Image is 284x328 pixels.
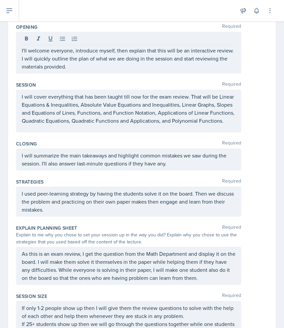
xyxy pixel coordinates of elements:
label: Session [16,82,36,88]
p: If only 1-2 people show up then I will give them the review questions to solve with the help of e... [22,304,235,320]
span: Required [222,179,241,185]
span: Required [222,82,241,88]
p: I will summarize the main takeaways and highlight common mistakes we saw during the session. I'll... [22,151,235,168]
label: Session Size [16,293,47,300]
label: Closing [16,140,37,147]
label: Strategies [16,179,44,185]
span: Required [222,225,241,231]
span: Required [222,140,241,147]
span: Required [222,293,241,300]
p: As this is an exam review, I get the question from the Math Department and display it on the boar... [22,250,235,282]
label: Opening [16,24,37,30]
span: Required [222,24,241,30]
div: Explain to me why you chose to set your session up in the way you did? Explain why you chose to u... [16,231,241,245]
p: I used peer-learning strategy by having the students solve it on the board. Then we discuss the p... [22,190,235,214]
p: I'll welcome everyone, introduce myself, then explain that this will be an interactive review. I ... [22,46,235,71]
label: Explain Planning Sheet [16,225,77,231]
p: I will cover everything that has been taught till now for the exam review. That will be Linear Eq... [22,93,235,125]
